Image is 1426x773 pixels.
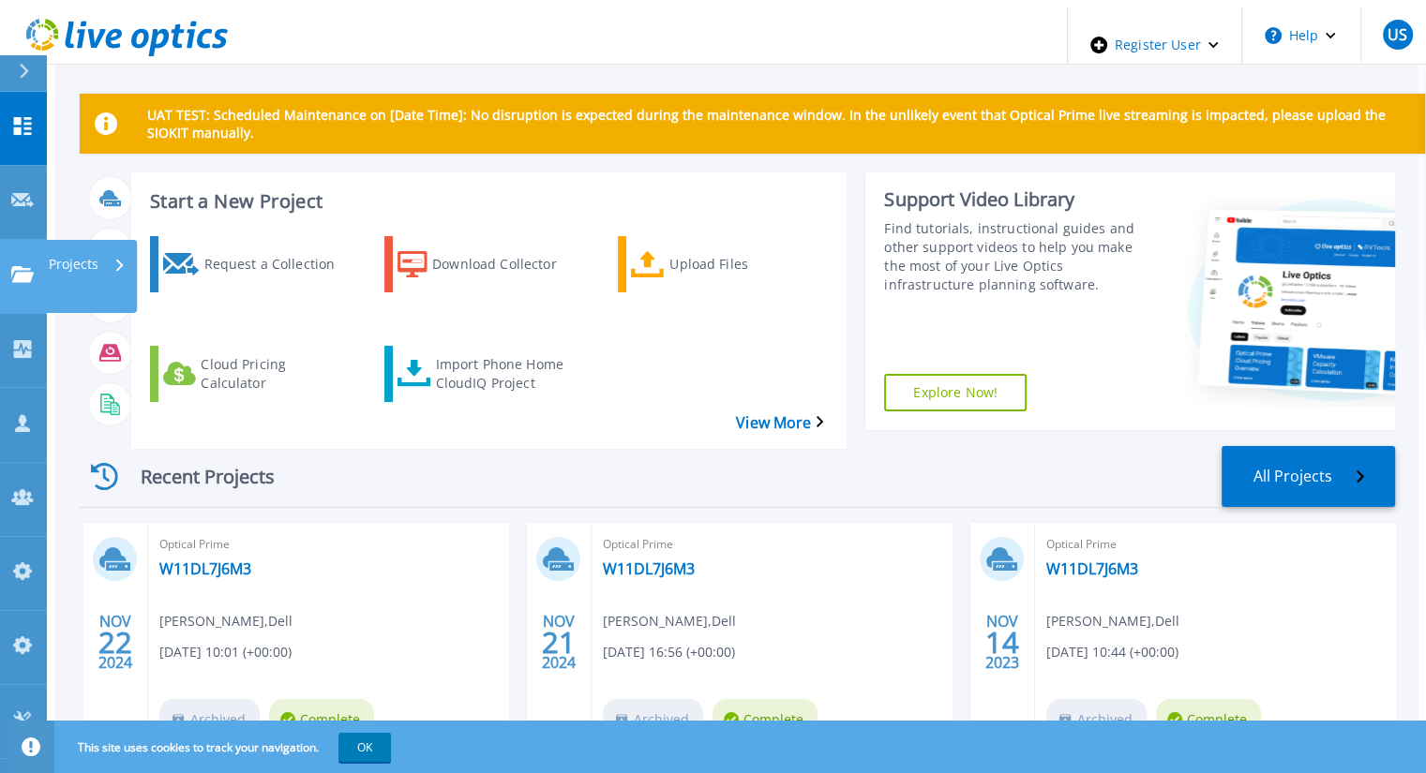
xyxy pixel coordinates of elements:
[150,346,377,402] a: Cloud Pricing Calculator
[603,699,703,740] span: Archived
[1046,642,1178,662] span: [DATE] 10:44 (+00:00)
[147,106,1410,141] p: UAT TEST: Scheduled Maintenance on [Date Time]: No disruption is expected during the maintenance ...
[1242,7,1359,64] button: Help
[1222,446,1395,507] a: All Projects
[884,219,1149,294] div: Find tutorials, instructional guides and other support videos to help you make the most of your L...
[384,236,611,292] a: Download Collector
[159,534,497,555] span: Optical Prime
[541,608,577,676] div: NOV 2024
[1388,27,1407,42] span: US
[49,240,98,289] p: Projects
[150,191,822,212] h3: Start a New Project
[713,699,818,740] span: Complete
[269,699,374,740] span: Complete
[736,414,823,432] a: View More
[1046,534,1384,555] span: Optical Prime
[432,241,582,288] div: Download Collector
[98,634,132,650] span: 22
[435,350,585,397] div: Import Phone Home CloudIQ Project
[542,634,576,650] span: 21
[159,611,293,632] span: [PERSON_NAME] , Dell
[985,634,1019,650] span: 14
[618,236,845,292] a: Upload Files
[1046,559,1138,578] a: W11DL7J6M3
[984,608,1020,676] div: NOV 2023
[603,611,736,632] span: [PERSON_NAME] , Dell
[159,642,292,662] span: [DATE] 10:01 (+00:00)
[203,241,353,288] div: Request a Collection
[603,559,695,578] a: W11DL7J6M3
[1068,7,1241,82] div: Register User
[59,733,391,762] span: This site uses cookies to track your navigation.
[159,559,251,578] a: W11DL7J6M3
[669,241,819,288] div: Upload Files
[1046,611,1179,632] span: [PERSON_NAME] , Dell
[603,534,940,555] span: Optical Prime
[150,236,377,292] a: Request a Collection
[1046,699,1147,740] span: Archived
[338,733,391,762] button: OK
[884,374,1027,411] a: Explore Now!
[1156,699,1261,740] span: Complete
[884,187,1149,212] div: Support Video Library
[80,453,305,499] div: Recent Projects
[98,608,133,676] div: NOV 2024
[201,350,351,397] div: Cloud Pricing Calculator
[603,642,735,662] span: [DATE] 16:56 (+00:00)
[159,699,260,740] span: Archived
